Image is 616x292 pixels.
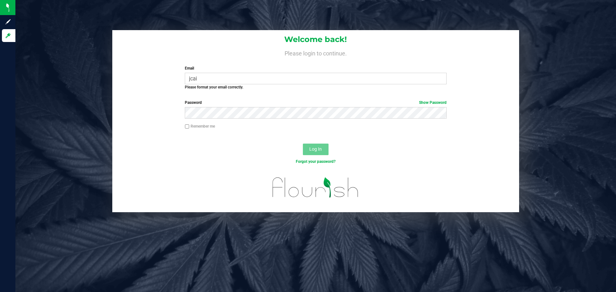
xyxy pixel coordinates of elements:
[185,100,202,105] span: Password
[5,32,11,39] inline-svg: Log in
[296,159,336,164] a: Forgot your password?
[185,123,215,129] label: Remember me
[185,65,446,71] label: Email
[5,19,11,25] inline-svg: Sign up
[112,49,519,56] h4: Please login to continue.
[303,144,329,155] button: Log In
[185,124,189,129] input: Remember me
[185,85,243,89] strong: Please format your email correctly.
[309,146,322,152] span: Log In
[112,35,519,44] h1: Welcome back!
[419,100,447,105] a: Show Password
[265,171,366,204] img: flourish_logo.svg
